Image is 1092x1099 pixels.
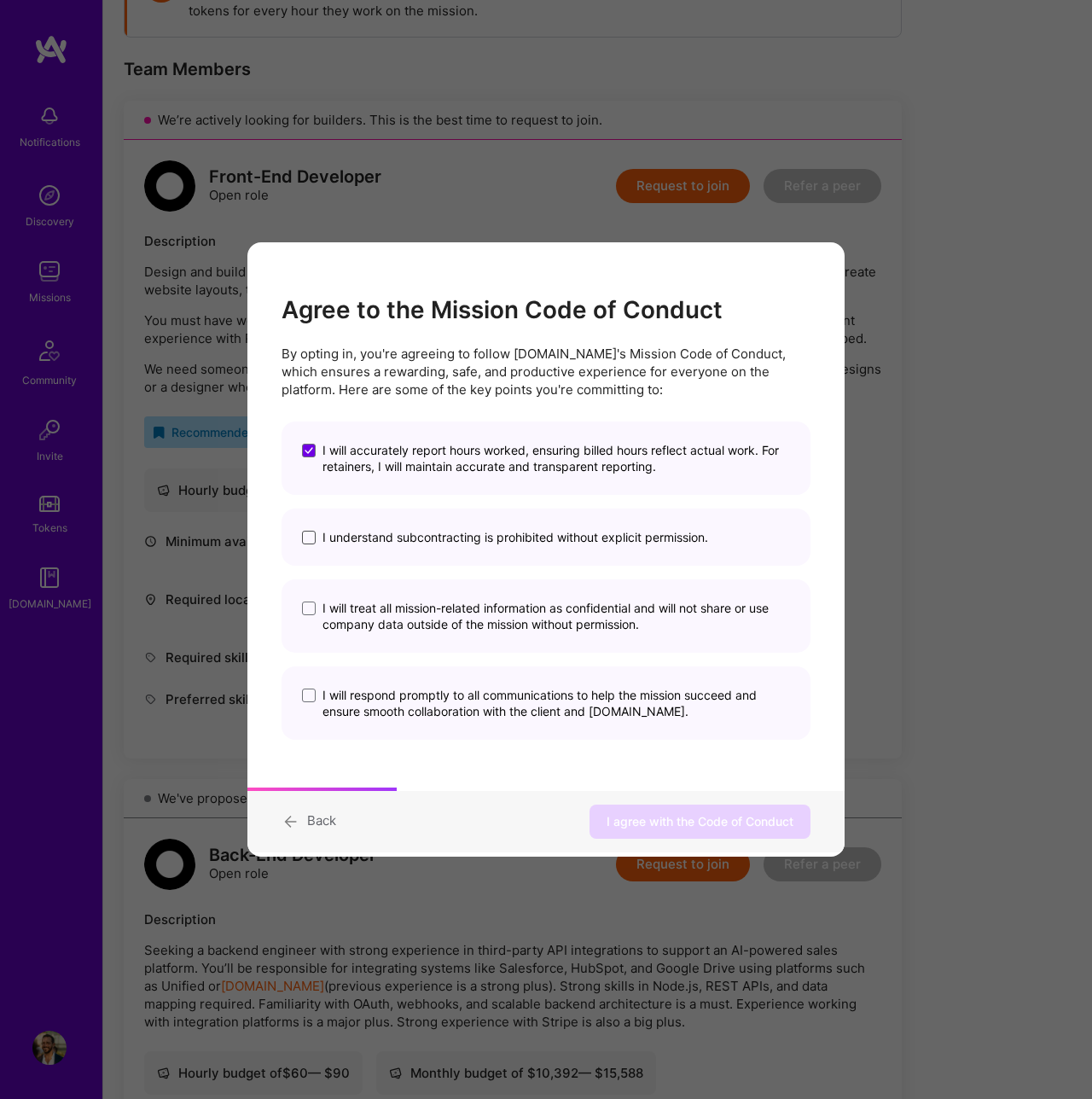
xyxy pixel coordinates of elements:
[322,600,790,632] span: I will treat all mission-related information as confidential and will not share or use company da...
[322,442,790,474] span: I will accurately report hours worked, ensuring billed hours reflect actual work. For retainers, ...
[322,687,790,719] span: I will respond promptly to all communications to help the mission succeed and ensure smooth colla...
[27,44,41,58] img: website_grey.svg
[282,810,300,833] i: icon ArrowBack
[282,810,336,833] button: Back
[48,27,84,41] div: v 4.0.24
[49,99,63,113] img: tab_domain_overview_orange.svg
[282,296,810,324] h2: Agree to the Mission Code of Conduct
[27,27,41,41] img: logo_orange.svg
[44,44,188,58] div: Domain: [DOMAIN_NAME]
[172,99,186,113] img: tab_keywords_by_traffic_grey.svg
[191,101,282,112] div: Keywords by Traffic
[68,101,153,112] div: Domain Overview
[282,345,810,398] p: By opting in, you're agreeing to follow [DOMAIN_NAME]'s Mission Code of Conduct, which ensures a ...
[307,812,336,829] span: Back
[322,529,708,545] span: I understand subcontracting is prohibited without explicit permission.
[247,242,845,857] div: modal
